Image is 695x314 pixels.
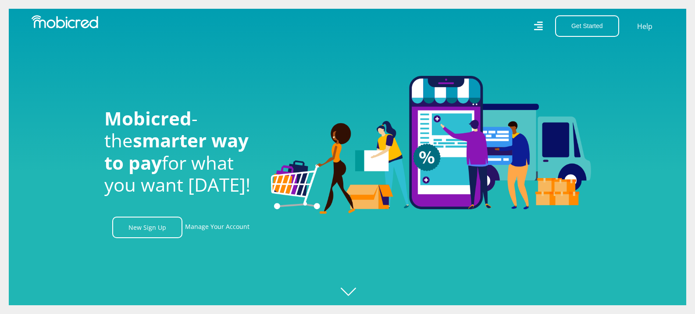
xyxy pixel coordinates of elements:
[32,15,98,29] img: Mobicred
[104,107,258,196] h1: - the for what you want [DATE]!
[185,217,249,238] a: Manage Your Account
[555,15,619,37] button: Get Started
[112,217,182,238] a: New Sign Up
[104,128,249,175] span: smarter way to pay
[104,106,192,131] span: Mobicred
[271,76,591,214] img: Welcome to Mobicred
[637,21,653,32] a: Help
